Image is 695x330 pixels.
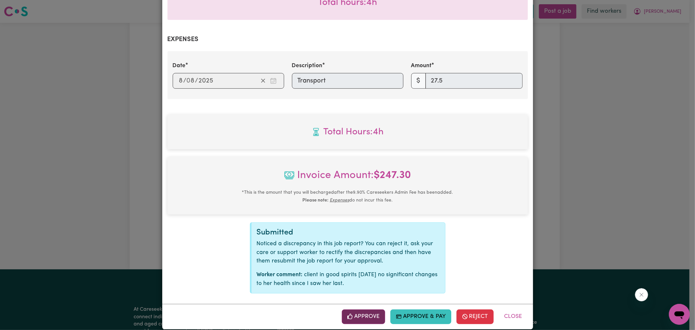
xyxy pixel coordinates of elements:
span: Total hours worked: 4 hours [173,125,523,139]
button: Approve [342,309,385,324]
span: / [183,77,187,84]
button: Approve & Pay [390,309,451,324]
b: $ 247.30 [374,170,411,181]
input: ---- [198,76,214,86]
input: -- [179,76,183,86]
p: Noticed a discrepancy in this job report? You can reject it, ask your care or support worker to r... [257,240,440,265]
button: Clear date [258,76,268,86]
span: Need any help? [4,5,39,10]
iframe: Close message [635,288,648,301]
span: Submitted [257,229,294,236]
span: Invoice Amount: [173,168,523,188]
span: 0 [187,78,191,84]
span: / [195,77,198,84]
label: Amount [411,62,432,70]
iframe: Button to launch messaging window [669,304,690,325]
label: Date [173,62,186,70]
b: Please note: [302,198,328,203]
label: Description [292,62,323,70]
button: Enter the date of expense [268,76,279,86]
h2: Expenses [167,36,528,43]
p: client in good spirits [DATE] no significant changes to her health since I saw her last. [257,271,440,288]
input: Transport [292,73,403,89]
button: Reject [456,309,494,324]
strong: Worker comment: [257,272,303,277]
input: -- [187,76,195,86]
u: Expenses [330,198,349,203]
small: This is the amount that you will be charged after the 9.90 % Careseekers Admin Fee has been added... [242,190,453,203]
span: $ [411,73,426,89]
button: Close [499,309,528,324]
